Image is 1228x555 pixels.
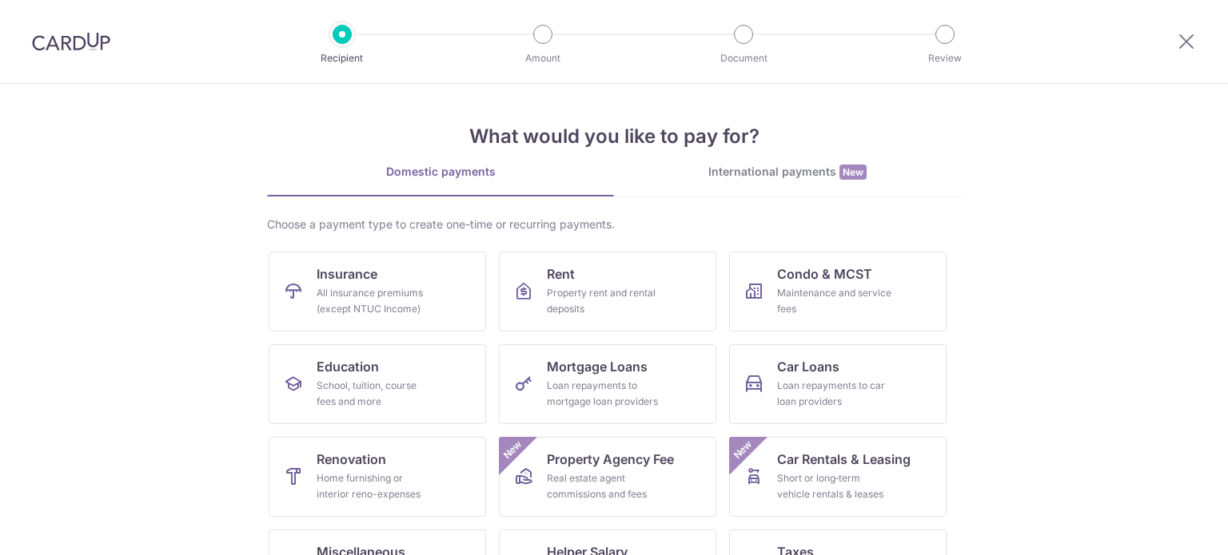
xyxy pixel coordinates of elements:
[267,122,961,151] h4: What would you like to pay for?
[614,164,961,180] div: International payments
[547,378,662,410] div: Loan repayments to mortgage loan providers
[484,50,602,66] p: Amount
[729,252,947,331] a: Condo & MCSTMaintenance and service fees
[684,50,803,66] p: Document
[499,252,716,331] a: RentProperty rent and rental deposits
[317,357,379,376] span: Education
[283,50,401,66] p: Recipient
[777,470,892,502] div: Short or long‑term vehicle rentals & leases
[269,252,486,331] a: InsuranceAll insurance premiums (except NTUC Income)
[499,344,716,424] a: Mortgage LoansLoan repayments to mortgage loan providers
[267,216,961,232] div: Choose a payment type to create one-time or recurring payments.
[729,344,947,424] a: Car LoansLoan repayments to car loan providers
[269,344,486,424] a: EducationSchool, tuition, course fees and more
[730,437,756,463] span: New
[317,450,386,469] span: Renovation
[317,285,432,317] div: All insurance premiums (except NTUC Income)
[269,437,486,517] a: RenovationHome furnishing or interior reno-expenses
[886,50,1004,66] p: Review
[32,32,110,51] img: CardUp
[547,470,662,502] div: Real estate agent commissions and fees
[547,285,662,317] div: Property rent and rental deposits
[317,264,377,283] span: Insurance
[499,437,716,517] a: Property Agency FeeReal estate agent commissions and feesNew
[547,357,648,376] span: Mortgage Loans
[729,437,947,517] a: Car Rentals & LeasingShort or long‑term vehicle rentals & leasesNew
[547,264,575,283] span: Rent
[777,378,892,410] div: Loan repayments to car loan providers
[839,165,867,180] span: New
[500,437,526,463] span: New
[777,357,839,376] span: Car Loans
[777,450,911,469] span: Car Rentals & Leasing
[317,470,432,502] div: Home furnishing or interior reno-expenses
[267,164,614,180] div: Domestic payments
[1126,507,1212,547] iframe: Opens a widget where you can find more information
[777,285,892,317] div: Maintenance and service fees
[777,264,872,283] span: Condo & MCST
[317,378,432,410] div: School, tuition, course fees and more
[547,450,674,469] span: Property Agency Fee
